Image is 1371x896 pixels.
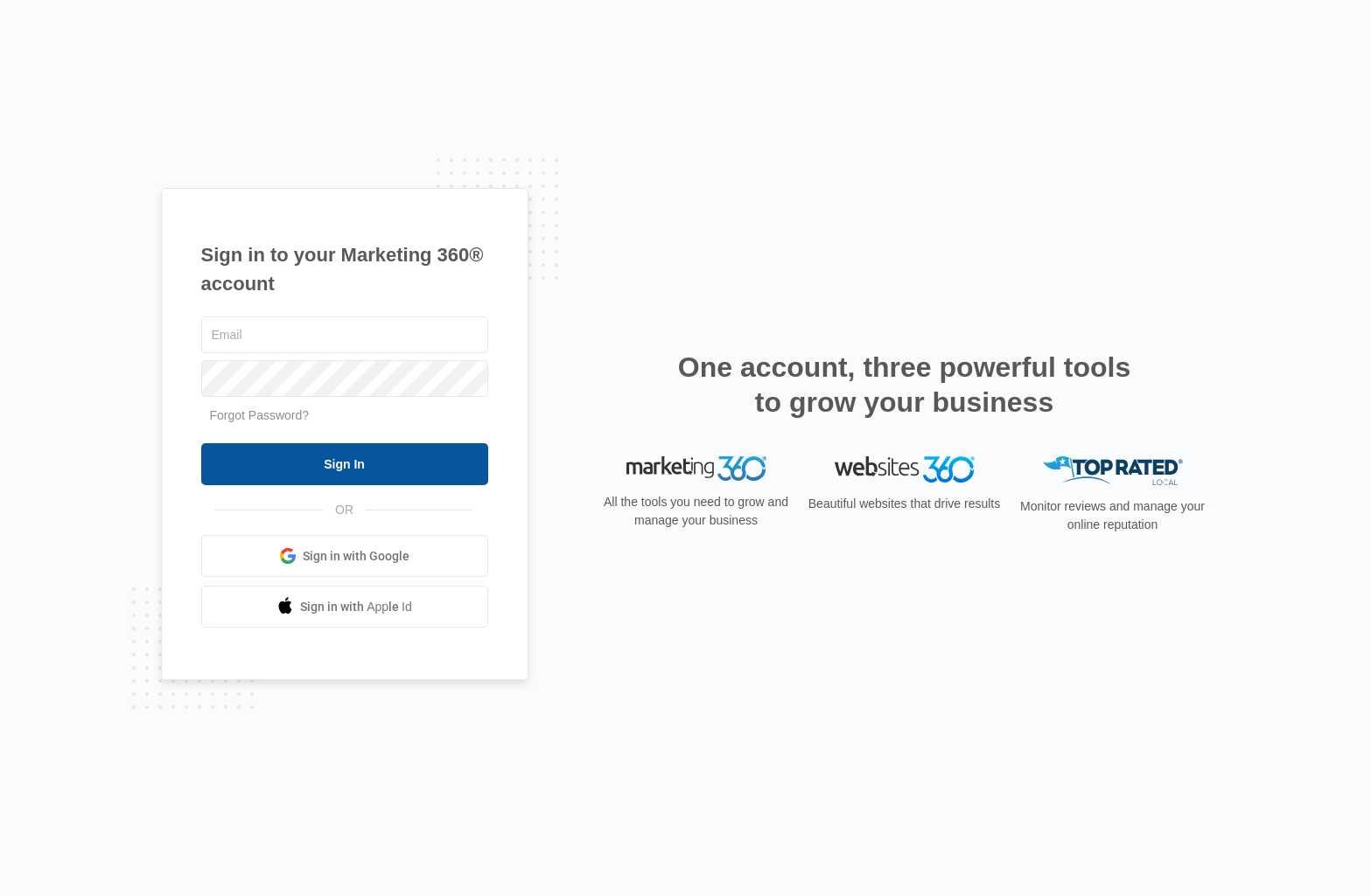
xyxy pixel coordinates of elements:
[1043,456,1183,485] img: Top Rated Local
[626,456,766,481] img: Marketing 360
[303,547,409,566] span: Sign in with Google
[1015,497,1211,534] p: Monitor reviews and manage your online reputation
[201,240,488,298] h1: Sign in to your Marketing 360® account
[201,316,488,353] input: Email
[300,598,412,616] span: Sign in with Apple Id
[201,586,488,628] a: Sign in with Apple Id
[807,495,1003,513] p: Beautiful websites that drive results
[201,535,488,577] a: Sign in with Google
[323,501,366,519] span: OR
[598,493,794,530] p: All the tools you need to grow and manage your business
[210,408,310,422] a: Forgot Password?
[201,443,488,485] input: Sign In
[673,350,1137,420] h2: One account, three powerful tools to grow your business
[835,456,975,482] img: Websites 360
